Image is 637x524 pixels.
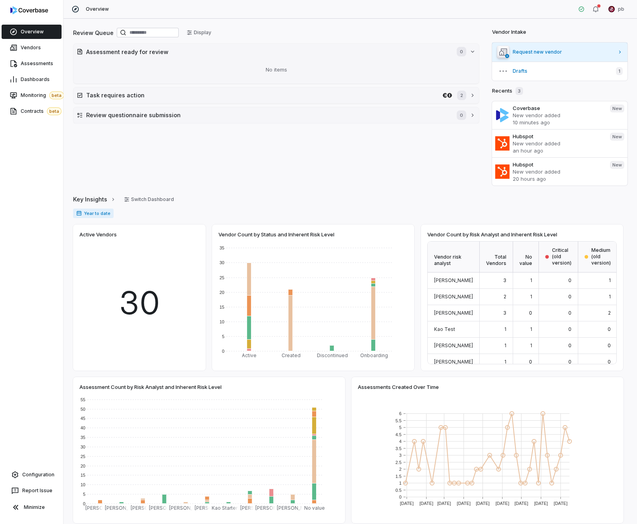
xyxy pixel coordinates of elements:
button: Switch Dashboard [119,193,179,205]
a: Monitoringbeta [2,88,62,102]
span: 1 [609,277,611,283]
p: New vendor added [513,168,604,175]
span: New [610,161,624,169]
text: 15 [220,305,224,309]
text: 25 [81,454,85,459]
text: 5.5 [396,418,402,423]
text: 20 [81,464,85,468]
span: beta [47,107,62,115]
text: 20 [220,290,224,295]
text: 10 [220,319,224,324]
span: 1 [530,342,532,348]
button: Drafts1 [492,62,627,81]
span: pb [618,6,624,12]
text: 1.5 [396,474,402,479]
span: 3 [503,277,506,283]
a: Overview [2,25,62,39]
span: 0 [568,277,571,283]
text: 2.5 [396,460,402,465]
text: 3 [399,453,402,458]
text: [DATE] [419,501,433,506]
p: New vendor added [513,140,604,147]
div: No items [77,60,476,80]
text: [DATE] [400,501,414,506]
p: New vendor added [513,112,604,119]
span: 0 [568,326,571,332]
text: 35 [81,435,85,440]
span: 1 [616,67,623,75]
img: pb undefined avatar [608,6,615,12]
button: Minimize [3,499,60,515]
p: an hour ago [513,147,604,154]
text: 55 [81,397,85,402]
span: 0 [457,47,466,56]
span: Overview [21,29,44,35]
text: 40 [81,425,85,430]
text: [DATE] [457,501,471,506]
text: [DATE] [514,501,528,506]
span: [PERSON_NAME] [434,359,473,365]
span: Configuration [22,472,54,478]
text: [DATE] [476,501,490,506]
span: 0 [608,359,611,365]
text: 25 [220,275,224,280]
text: 2 [399,467,402,472]
span: beta [49,91,64,99]
span: 1 [504,342,506,348]
button: Task requires action1password.com1password.com2 [73,87,479,103]
text: 10 [81,482,85,487]
text: 0.5 [396,488,402,493]
span: New [610,133,624,141]
span: 0 [568,359,571,365]
text: 1 [399,481,402,485]
text: 4 [399,439,402,444]
button: Key Insights [71,191,118,208]
text: 30 [81,445,85,449]
button: Report Issue [3,483,60,498]
span: [PERSON_NAME] [434,310,473,316]
button: pb undefined avatarpb [604,3,629,15]
h2: Review Queue [73,29,114,37]
span: Vendors [21,44,41,51]
text: 0 [399,495,402,499]
span: Year to date [73,209,114,218]
span: 1 [530,277,532,283]
text: 45 [81,416,85,421]
span: 0 [608,342,611,348]
span: [PERSON_NAME] [434,342,473,348]
span: 3 [515,87,523,95]
span: 2 [457,91,466,100]
h2: Recents [492,87,523,95]
span: Assessment Count by Risk Analyst and Inherent Risk Level [79,383,222,391]
h2: Review questionnaire submission [86,111,449,119]
span: Kao Test [434,326,455,332]
span: Monitoring [21,91,64,99]
span: Report Issue [22,487,52,494]
span: 2 [504,294,506,300]
span: 30 [119,279,160,327]
div: No value [513,242,539,273]
span: Critical (old version) [552,247,571,266]
a: HubspotNew vendor addedan hour agoNew [492,129,627,157]
text: 6 [399,411,402,416]
a: HubspotNew vendor added20 hours agoNew [492,157,627,186]
text: 50 [81,407,85,412]
span: 1 [504,359,506,365]
button: Display [182,27,216,39]
text: 35 [220,246,224,250]
text: 5 [399,425,402,430]
span: 2 [608,310,611,316]
p: 10 minutes ago [513,119,604,126]
text: [DATE] [437,501,451,506]
text: 4.5 [396,432,402,437]
span: Contracts [21,107,62,115]
span: Overview [86,6,109,12]
span: 1 [504,326,506,332]
span: Drafts [513,68,610,74]
a: Contractsbeta [2,104,62,118]
span: Assessments [21,60,53,67]
span: 0 [529,310,532,316]
span: Vendor Count by Risk Analyst and Inherent Risk Level [427,231,557,238]
h2: Assessment ready for review [86,48,449,56]
button: Review questionnaire submission0 [73,107,479,123]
